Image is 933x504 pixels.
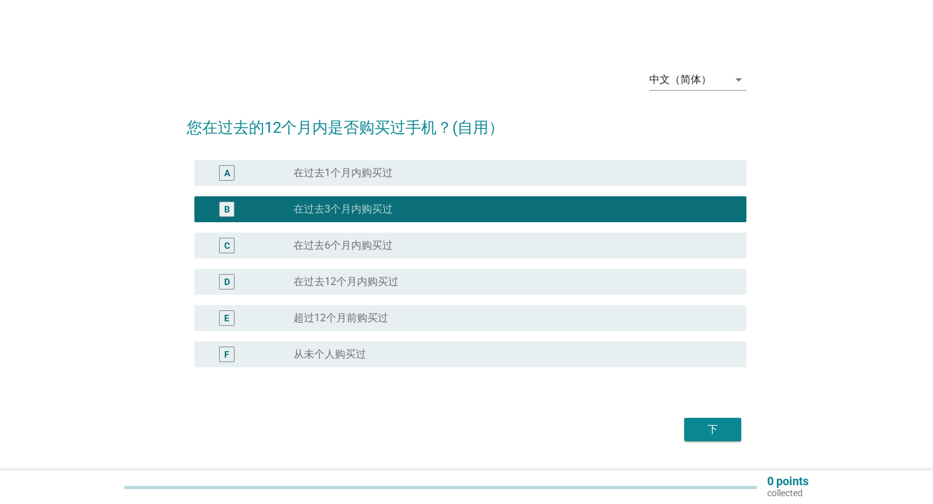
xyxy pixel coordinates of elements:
[767,475,809,487] p: 0 points
[294,203,393,216] label: 在过去3个月内购买过
[294,239,393,252] label: 在过去6个月内购买过
[695,422,731,437] div: 下
[187,103,746,139] h2: 您在过去的12个月内是否购买过手机？(自用）
[731,72,746,87] i: arrow_drop_down
[294,166,393,179] label: 在过去1个月内购买过
[294,312,388,325] label: 超过12个月前购买过
[649,74,711,86] div: 中文（简体）
[294,275,398,288] label: 在过去12个月内购买过
[224,166,230,180] div: A
[684,418,741,441] button: 下
[767,487,809,499] p: collected
[224,203,230,216] div: B
[224,348,229,361] div: F
[224,312,229,325] div: E
[294,348,366,361] label: 从未个人购买过
[224,239,230,253] div: C
[224,275,230,289] div: D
